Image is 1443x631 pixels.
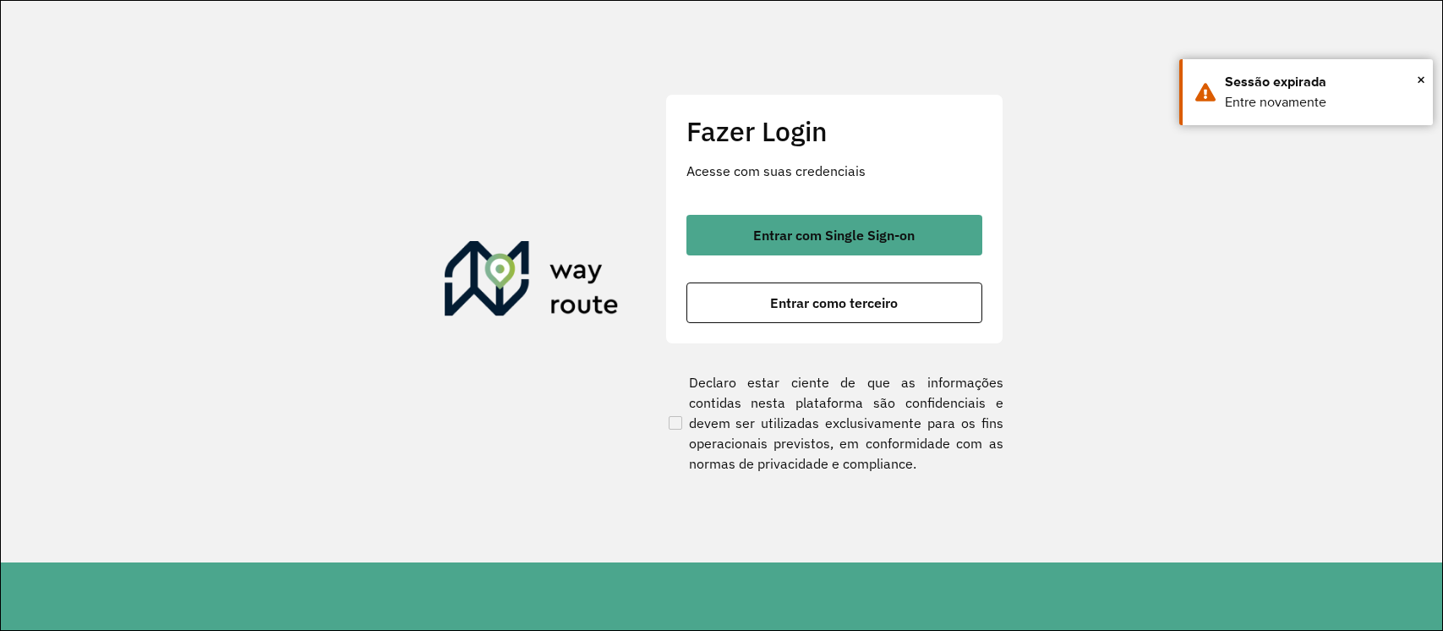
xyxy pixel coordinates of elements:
[753,228,915,242] span: Entrar com Single Sign-on
[1225,92,1420,112] div: Entre novamente
[445,241,619,322] img: Roteirizador AmbevTech
[1417,67,1425,92] span: ×
[686,283,982,323] button: button
[1225,72,1420,92] div: Sessão expirada
[686,215,982,255] button: button
[686,115,982,147] h2: Fazer Login
[1417,67,1425,92] button: Close
[686,161,982,181] p: Acesse com suas credenciais
[770,296,898,310] span: Entrar como terceiro
[665,372,1003,474] label: Declaro estar ciente de que as informações contidas nesta plataforma são confidenciais e devem se...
